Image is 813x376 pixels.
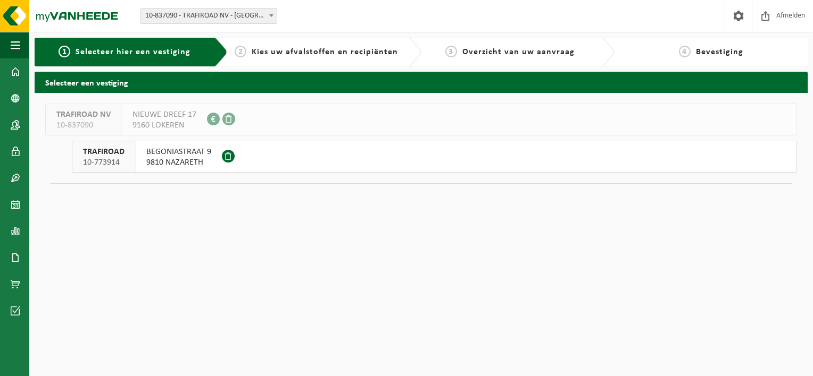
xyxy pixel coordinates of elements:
[445,46,457,57] span: 3
[252,48,398,56] span: Kies uw afvalstoffen en recipiënten
[132,120,196,131] span: 9160 LOKEREN
[679,46,691,57] span: 4
[141,8,277,23] span: 10-837090 - TRAFIROAD NV - LOKEREN
[132,109,196,120] span: NIEUWE DREEF 17
[146,147,211,157] span: BEGONIASTRAAT 9
[83,147,125,157] span: TRAFIROAD
[462,48,575,56] span: Overzicht van uw aanvraag
[56,109,111,120] span: TRAFIROAD NV
[140,8,277,24] span: 10-837090 - TRAFIROAD NV - LOKEREN
[59,46,70,57] span: 1
[696,48,743,56] span: Bevestiging
[35,72,808,92] h2: Selecteer een vestiging
[56,120,111,131] span: 10-837090
[76,48,190,56] span: Selecteer hier een vestiging
[72,141,797,173] button: TRAFIROAD 10-773914 BEGONIASTRAAT 99810 NAZARETH
[83,157,125,168] span: 10-773914
[146,157,211,168] span: 9810 NAZARETH
[235,46,246,57] span: 2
